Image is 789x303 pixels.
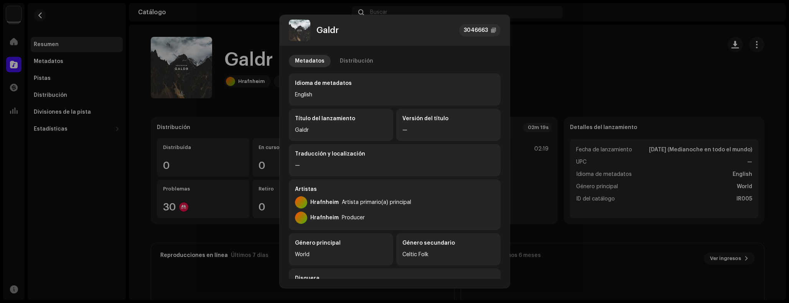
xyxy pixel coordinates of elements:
[295,250,387,259] div: World
[402,250,494,259] div: Celtic Folk
[295,126,387,135] div: Galdr
[464,26,488,35] div: 3046663
[295,55,324,67] div: Metadatos
[295,90,494,99] div: English
[402,115,494,123] div: Versión del título
[295,150,494,158] div: Traducción y localización
[295,275,494,282] div: Disquera
[340,55,373,67] div: Distribución
[295,115,387,123] div: Título del lanzamiento
[342,199,411,205] div: Artista primario(a) principal
[402,126,494,135] div: —
[295,79,494,87] div: Idioma de metadatos
[316,26,339,35] div: Galdr
[295,185,494,193] div: Artistas
[310,215,339,221] div: Hrafnheim
[295,161,494,170] div: —
[289,20,310,41] img: 511845f3-213e-4931-a9dc-aed71082cb4d
[295,239,387,247] div: Género principal
[342,215,365,221] div: Producer
[310,199,339,205] div: Hrafnheim
[402,239,494,247] div: Género secundario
